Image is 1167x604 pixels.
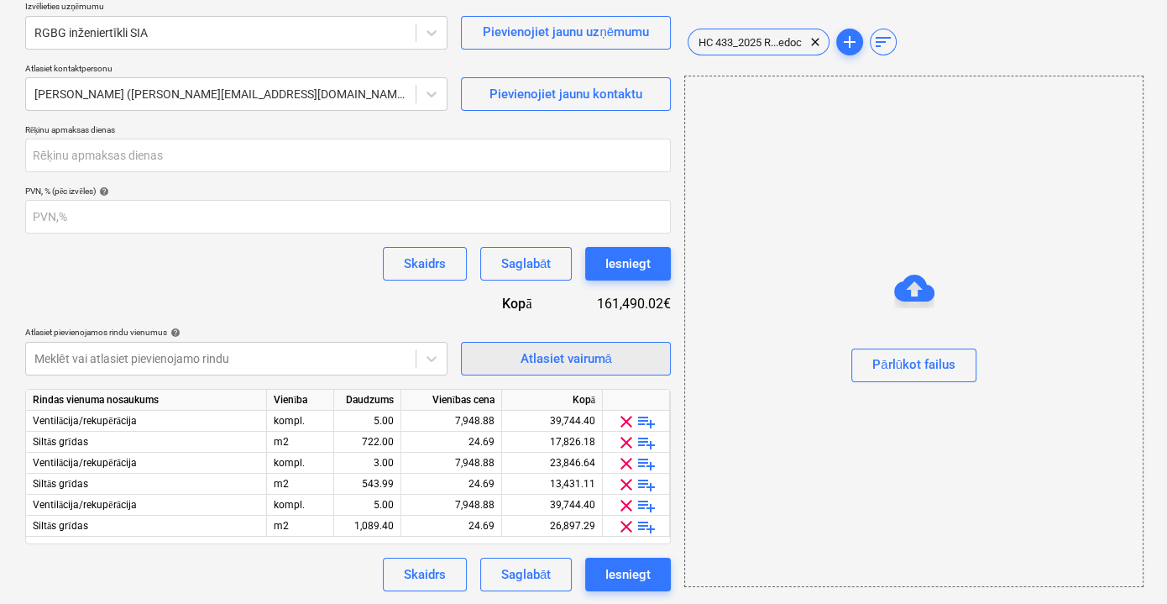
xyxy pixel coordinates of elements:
[851,349,976,382] button: Pārlūkot failus
[408,495,495,516] div: 7,948.88
[408,474,495,495] div: 24.69
[616,496,636,516] span: clear
[509,495,595,516] div: 39,744.40
[33,415,137,427] span: Ventilācija/rekupērācija
[483,21,649,43] div: Pievienojiet jaunu uzņēmumu
[509,432,595,453] div: 17,826.18
[480,247,572,281] button: Saglabāt
[616,475,636,495] span: clear
[636,412,657,432] span: playlist_add
[267,495,334,516] div: kompl.
[636,517,657,537] span: playlist_add
[461,342,671,376] button: Atlasiet vairumā
[25,139,671,172] input: Rēķinu apmaksas dienas
[334,390,401,411] div: Daudzums
[840,32,860,52] span: add
[688,36,812,49] span: HC 433_2025 R...edoc
[520,348,611,370] div: Atlasiet vairumā
[501,253,551,275] div: Saglabāt
[267,432,334,453] div: m2
[267,453,334,474] div: kompl.
[341,453,394,474] div: 3.00
[404,564,446,586] div: Skaidrs
[688,29,829,55] div: HC 433_2025 R...edoc
[341,432,394,453] div: 722.00
[616,454,636,474] span: clear
[167,328,181,338] span: help
[25,124,671,139] p: Rēķinu apmaksas dienas
[341,495,394,516] div: 5.00
[267,516,334,537] div: m2
[267,411,334,432] div: kompl.
[33,478,88,490] span: Siltās grīdas
[341,516,394,537] div: 1,089.40
[605,253,651,275] div: Iesniegt
[96,186,109,197] span: help
[408,432,495,453] div: 24.69
[585,558,671,591] button: Iesniegt
[25,63,447,77] p: Atlasiet kontaktpersonu
[616,433,636,453] span: clear
[636,475,657,495] span: playlist_add
[404,253,446,275] div: Skaidrs
[873,32,893,52] span: sort
[501,564,551,586] div: Saglabāt
[636,454,657,474] span: playlist_add
[616,517,636,537] span: clear
[341,474,394,495] div: 543.99
[383,247,467,281] button: Skaidrs
[25,200,671,234] input: PVN,%
[26,390,267,411] div: Rindas vienuma nosaukums
[636,496,657,516] span: playlist_add
[461,16,671,50] button: Pievienojiet jaunu uzņēmumu
[267,390,334,411] div: Vienība
[489,83,642,105] div: Pievienojiet jaunu kontaktu
[453,294,558,313] div: Kopā
[616,412,636,432] span: clear
[383,558,467,591] button: Skaidrs
[509,474,595,495] div: 13,431.11
[401,390,502,411] div: Vienības cena
[33,457,137,469] span: Ventilācija/rekupērācija
[480,558,572,591] button: Saglabāt
[605,564,651,586] div: Iesniegt
[33,520,88,532] span: Siltās grīdas
[408,411,495,432] div: 7,948.88
[502,390,603,411] div: Kopā
[872,354,955,376] div: Pārlūkot failus
[408,453,495,474] div: 7,948.88
[25,186,671,197] div: PVN, % (pēc izvēles)
[509,516,595,537] div: 26,897.29
[25,327,447,338] div: Atlasiet pievienojamos rindu vienumus
[461,77,671,111] button: Pievienojiet jaunu kontaktu
[805,32,825,52] span: clear
[408,516,495,537] div: 24.69
[684,76,1143,587] div: Pārlūkot failus
[33,499,137,511] span: Ventilācija/rekupērācija
[558,294,671,313] div: 161,490.02€
[585,247,671,281] button: Iesniegt
[636,433,657,453] span: playlist_add
[267,474,334,495] div: m2
[33,436,88,448] span: Siltās grīdas
[509,453,595,474] div: 23,846.64
[341,411,394,432] div: 5.00
[25,1,447,15] p: Izvēlieties uzņēmumu
[509,411,595,432] div: 39,744.40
